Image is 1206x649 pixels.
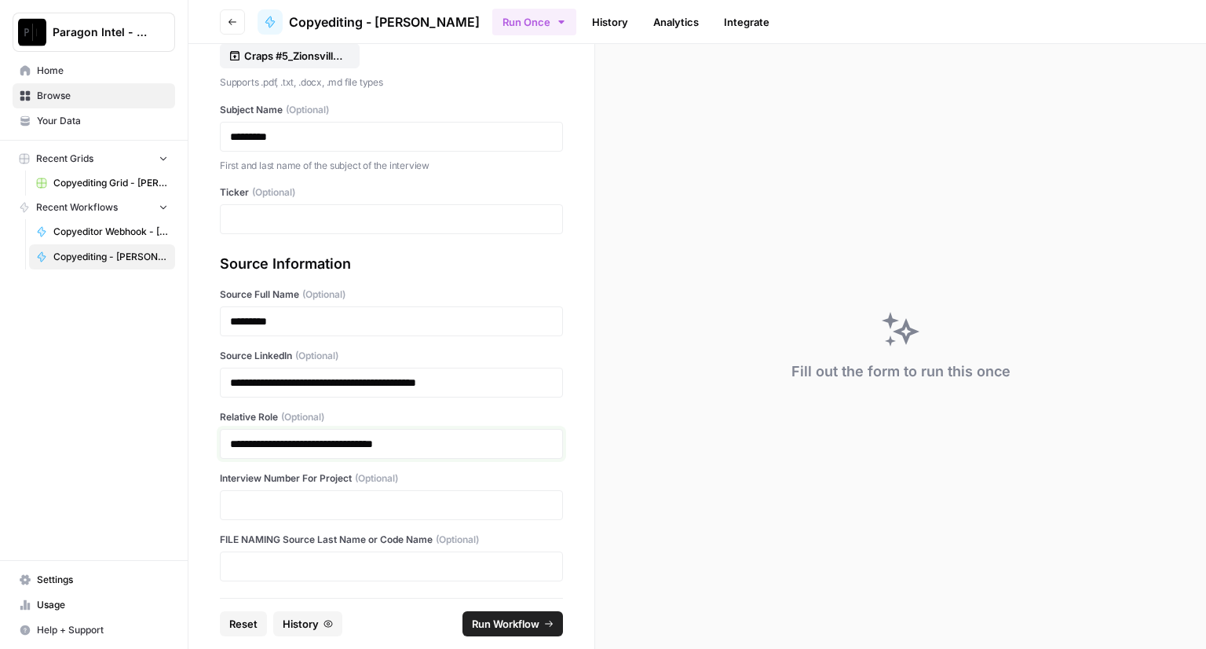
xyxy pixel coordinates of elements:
[281,410,324,424] span: (Optional)
[283,616,319,632] span: History
[220,103,563,117] label: Subject Name
[220,253,563,275] div: Source Information
[355,471,398,486] span: (Optional)
[220,75,563,90] p: Supports .pdf, .txt, .docx, .md file types
[53,225,168,239] span: Copyeditor Webhook - [PERSON_NAME]
[220,43,360,68] button: Craps #5_Zionsville_Raw Transcript.docx
[37,64,168,78] span: Home
[37,114,168,128] span: Your Data
[220,185,563,200] label: Ticker
[244,48,345,64] p: Craps #5_Zionsville_Raw Transcript.docx
[53,176,168,190] span: Copyediting Grid - [PERSON_NAME]
[273,611,342,636] button: History
[29,219,175,244] a: Copyeditor Webhook - [PERSON_NAME]
[492,9,576,35] button: Run Once
[13,196,175,219] button: Recent Workflows
[29,244,175,269] a: Copyediting - [PERSON_NAME]
[13,618,175,643] button: Help + Support
[13,147,175,170] button: Recent Grids
[220,410,563,424] label: Relative Role
[289,13,480,31] span: Copyediting - [PERSON_NAME]
[220,471,563,486] label: Interview Number For Project
[36,200,118,214] span: Recent Workflows
[436,533,479,547] span: (Optional)
[229,616,258,632] span: Reset
[302,288,345,302] span: (Optional)
[462,611,563,636] button: Run Workflow
[53,250,168,264] span: Copyediting - [PERSON_NAME]
[29,170,175,196] a: Copyediting Grid - [PERSON_NAME]
[53,24,148,40] span: Paragon Intel - Copyediting
[13,592,175,618] a: Usage
[37,573,168,587] span: Settings
[220,158,563,174] p: First and last name of the subject of the interview
[13,567,175,592] a: Settings
[37,598,168,612] span: Usage
[220,288,563,302] label: Source Full Name
[13,108,175,134] a: Your Data
[37,623,168,637] span: Help + Support
[220,349,563,363] label: Source LinkedIn
[13,58,175,83] a: Home
[220,611,267,636] button: Reset
[791,361,1010,383] div: Fill out the form to run this once
[220,533,563,547] label: FILE NAMING Source Last Name or Code Name
[286,103,329,117] span: (Optional)
[644,9,708,35] a: Analytics
[37,89,168,103] span: Browse
[258,9,480,35] a: Copyediting - [PERSON_NAME]
[714,9,779,35] a: Integrate
[18,18,46,46] img: Paragon Intel - Copyediting Logo
[13,13,175,52] button: Workspace: Paragon Intel - Copyediting
[295,349,338,363] span: (Optional)
[252,185,295,200] span: (Optional)
[583,9,638,35] a: History
[472,616,539,632] span: Run Workflow
[36,152,93,166] span: Recent Grids
[13,83,175,108] a: Browse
